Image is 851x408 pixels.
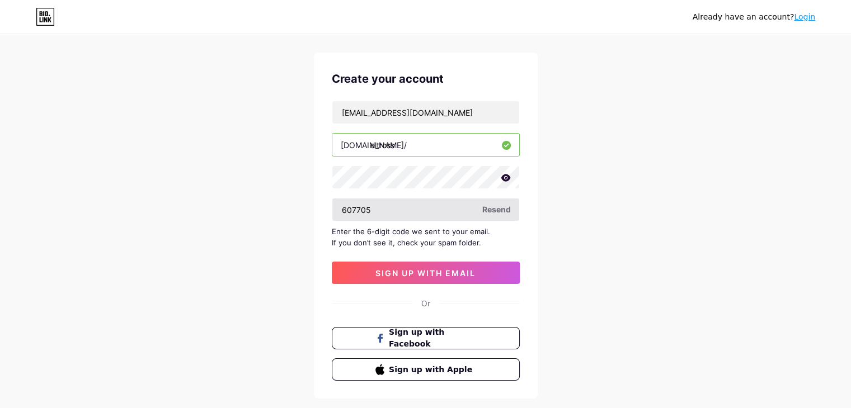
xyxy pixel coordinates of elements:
[332,327,520,349] button: Sign up with Facebook
[794,12,815,21] a: Login
[389,326,476,350] span: Sign up with Facebook
[389,364,476,376] span: Sign up with Apple
[421,297,430,309] div: Or
[332,134,519,156] input: username
[482,203,511,215] span: Resend
[693,11,815,23] div: Already have an account?
[332,358,520,381] button: Sign up with Apple
[332,198,519,221] input: Paste login code
[332,226,520,248] div: Enter the 6-digit code we sent to your email. If you don’t see it, check your spam folder.
[332,262,520,284] button: sign up with email
[332,70,520,87] div: Create your account
[375,268,476,278] span: sign up with email
[332,101,519,124] input: Email
[341,139,407,151] div: [DOMAIN_NAME]/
